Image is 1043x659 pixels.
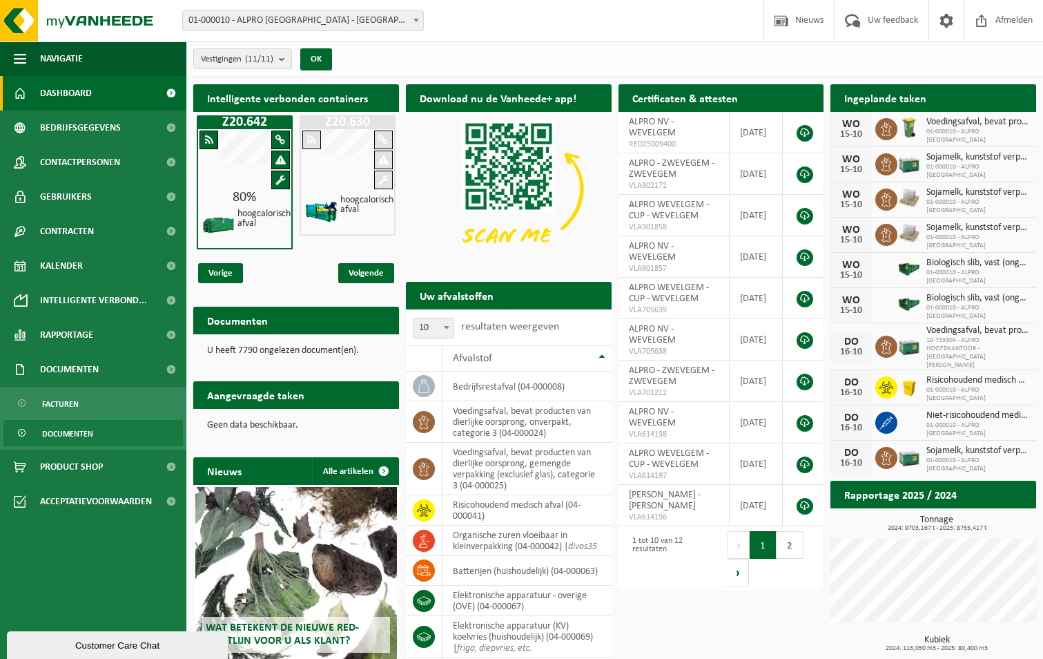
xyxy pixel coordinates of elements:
[629,158,714,180] span: ALPRO - ZWEVEGEM - ZWEVEGEM
[40,450,103,484] span: Product Shop
[193,307,282,334] h2: Documenten
[442,556,612,586] td: batterijen (huishoudelijk) (04-000063)
[837,412,865,423] div: DO
[926,410,1029,421] span: Niet-risicohoudend medisch afval (zorgcentra)
[629,346,719,357] span: VLA705638
[728,531,750,559] button: Previous
[926,386,1029,403] span: 01-000010 - ALPRO [GEOGRAPHIC_DATA]
[198,263,243,283] span: Vorige
[442,495,612,526] td: risicohoudend medisch afval (04-000041)
[629,180,719,191] span: VLA902172
[442,372,612,401] td: bedrijfsrestafval (04-000008)
[42,391,79,417] span: Facturen
[200,115,289,129] h1: Z20.642
[926,117,1029,128] span: Voedingsafval, bevat producten van dierlijke oorsprong, onverpakt, categorie 3
[728,559,749,586] button: Next
[730,485,783,526] td: [DATE]
[7,629,231,659] iframe: chat widget
[837,515,1036,532] h3: Tonnage
[618,84,752,111] h2: Certificaten & attesten
[837,423,865,433] div: 16-10
[3,390,183,417] a: Facturen
[837,165,865,175] div: 15-10
[201,49,273,70] span: Vestigingen
[338,263,394,283] span: Volgende
[629,429,719,440] span: VLA614198
[442,526,612,556] td: organische zuren vloeibaar in kleinverpakking (04-000042) |
[837,388,865,398] div: 16-10
[40,283,147,318] span: Intelligente verbond...
[207,421,385,430] p: Geen data beschikbaar.
[837,347,865,357] div: 16-10
[750,531,777,559] button: 1
[837,306,865,316] div: 15-10
[926,128,1029,144] span: 01-000010 - ALPRO [GEOGRAPHIC_DATA]
[206,622,359,647] span: Wat betekent de nieuwe RED-richtlijn voor u als klant?
[312,457,398,485] a: Alle artikelen
[837,525,1036,532] span: 2024: 9703,167 t - 2025: 8755,417 t
[730,443,783,485] td: [DATE]
[40,352,99,387] span: Documenten
[300,48,332,70] button: OK
[629,305,719,316] span: VLA705639
[442,586,612,616] td: elektronische apparatuur - overige (OVE) (04-000067)
[837,448,865,459] div: DO
[40,76,92,111] span: Dashboard
[193,84,399,111] h2: Intelligente verbonden containers
[629,388,719,399] span: VLA701212
[837,236,865,245] div: 15-10
[926,258,1029,269] span: Biologisch slib, vast (ongekende oorsprong agro- en voedingsindustrie of niet ag...
[926,293,1029,304] span: Biologisch slib, vast (ongekende oorsprong agro- en voedingsindustrie of niet ag...
[629,263,719,274] span: VLA901857
[837,459,865,468] div: 16-10
[926,336,1029,370] span: 10-733304 - ALPRO HOOFDKANTOOR - [GEOGRAPHIC_DATA][PERSON_NAME]
[629,139,719,150] span: RED25009400
[730,361,783,402] td: [DATE]
[42,421,93,447] span: Documenten
[340,195,393,215] h4: hoogcalorisch afval
[442,401,612,443] td: voedingsafval, bevat producten van dierlijke oorsprong, onverpakt, categorie 3 (04-000024)
[926,457,1029,473] span: 01-000010 - ALPRO [GEOGRAPHIC_DATA]
[830,481,971,508] h2: Rapportage 2025 / 2024
[926,152,1029,163] span: Sojamelk, kunststof verpakking
[198,191,291,204] div: 80%
[926,222,1029,233] span: Sojamelk, kunststof verpakking
[897,445,921,468] img: PB-LB-0680-HPE-GN-01
[40,180,92,214] span: Gebruikers
[40,41,83,76] span: Navigatie
[193,457,255,484] h2: Nieuws
[730,278,783,319] td: [DATE]
[926,269,1029,285] span: 01-000010 - ALPRO [GEOGRAPHIC_DATA]
[442,616,612,658] td: elektronische apparatuur (KV) koelvries (huishoudelijk) (04-000069) |
[183,11,423,30] span: 01-000010 - ALPRO NV - WEVELGEM
[897,116,921,140] img: WB-0140-HPE-GN-50
[897,222,921,245] img: LP-PA-00000-WDN-11
[926,233,1029,250] span: 01-000010 - ALPRO [GEOGRAPHIC_DATA]
[40,214,94,249] span: Contracten
[926,304,1029,321] span: 01-000010 - ALPRO [GEOGRAPHIC_DATA]
[730,402,783,443] td: [DATE]
[730,319,783,361] td: [DATE]
[897,257,921,280] img: HK-XS-16-GN-00
[837,295,865,306] div: WO
[237,209,291,229] h4: hoogcalorisch afval
[193,48,292,69] button: Vestigingen(11/11)
[568,542,597,552] i: divos35
[629,200,709,221] span: ALPRO WEVELGEM - CUP - WEVELGEM
[926,198,1029,215] span: 01-000010 - ALPRO [GEOGRAPHIC_DATA]
[3,420,183,446] a: Documenten
[897,374,921,398] img: LP-SB-00050-HPE-22
[413,318,454,338] span: 10
[837,636,1036,652] h3: Kubiek
[413,318,454,338] span: 10
[629,324,676,345] span: ALPRO NV - WEVELGEM
[897,151,921,175] img: PB-LB-0680-HPE-GN-01
[629,470,719,481] span: VLA614197
[304,194,339,229] img: HK-XZ-20-GN-12
[207,346,385,356] p: U heeft 7790 ongelezen document(en).
[629,407,676,428] span: ALPRO NV - WEVELGEM
[730,112,783,153] td: [DATE]
[837,260,865,271] div: WO
[406,112,612,266] img: Download de VHEPlus App
[461,321,559,332] label: resultaten weergeven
